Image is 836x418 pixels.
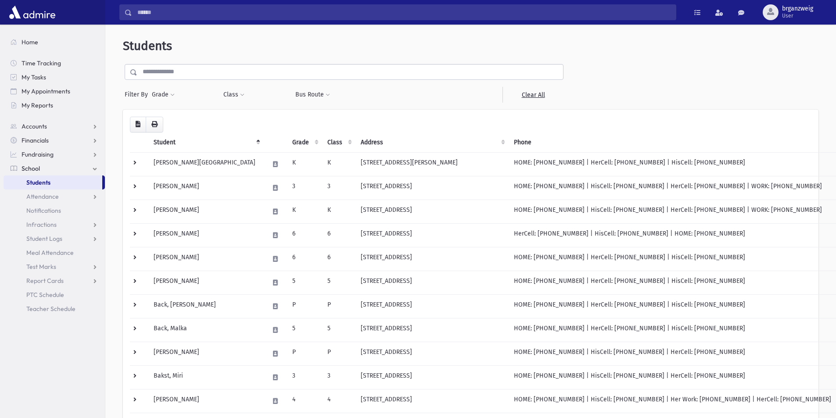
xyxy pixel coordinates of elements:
input: Search [132,4,676,20]
td: P [322,294,355,318]
td: [PERSON_NAME] [148,200,264,223]
td: K [322,200,355,223]
span: Time Tracking [22,59,61,67]
span: Students [123,39,172,53]
span: Fundraising [22,150,54,158]
span: PTC Schedule [26,291,64,299]
td: 3 [322,176,355,200]
a: Students [4,175,102,189]
a: My Tasks [4,70,105,84]
td: [STREET_ADDRESS] [355,318,509,342]
span: User [782,12,813,19]
td: 5 [287,271,322,294]
span: Report Cards [26,277,64,285]
span: School [22,164,40,172]
span: My Appointments [22,87,70,95]
a: Meal Attendance [4,246,105,260]
span: Financials [22,136,49,144]
a: Test Marks [4,260,105,274]
td: 6 [287,247,322,271]
td: [STREET_ADDRESS][PERSON_NAME] [355,152,509,176]
td: 6 [322,247,355,271]
a: Attendance [4,189,105,204]
span: Student Logs [26,235,62,243]
th: Class: activate to sort column ascending [322,132,355,153]
span: Filter By [125,90,151,99]
button: Print [146,117,163,132]
a: Teacher Schedule [4,302,105,316]
button: CSV [130,117,146,132]
a: Time Tracking [4,56,105,70]
td: Back, [PERSON_NAME] [148,294,264,318]
td: [PERSON_NAME] [148,176,264,200]
td: P [287,294,322,318]
span: Accounts [22,122,47,130]
span: Meal Attendance [26,249,74,257]
td: [PERSON_NAME] [148,389,264,413]
td: [PERSON_NAME] [148,223,264,247]
td: P [322,342,355,365]
a: My Reports [4,98,105,112]
button: Bus Route [295,87,330,103]
a: PTC Schedule [4,288,105,302]
th: Student: activate to sort column descending [148,132,264,153]
th: Grade: activate to sort column ascending [287,132,322,153]
span: Test Marks [26,263,56,271]
a: Fundraising [4,147,105,161]
td: Bakst, Miri [148,365,264,389]
td: K [287,152,322,176]
th: Address: activate to sort column ascending [355,132,509,153]
a: Report Cards [4,274,105,288]
a: Accounts [4,119,105,133]
a: Financials [4,133,105,147]
span: Students [26,179,50,186]
img: AdmirePro [7,4,57,21]
td: [STREET_ADDRESS] [355,294,509,318]
td: [PERSON_NAME] [148,271,264,294]
td: 6 [322,223,355,247]
td: 5 [287,318,322,342]
span: My Reports [22,101,53,109]
td: K [322,152,355,176]
a: Home [4,35,105,49]
td: [STREET_ADDRESS] [355,247,509,271]
td: [STREET_ADDRESS] [355,271,509,294]
td: [STREET_ADDRESS] [355,176,509,200]
td: 3 [287,365,322,389]
span: Home [22,38,38,46]
span: Infractions [26,221,57,229]
a: Notifications [4,204,105,218]
span: brganzweig [782,5,813,12]
td: 3 [322,365,355,389]
a: Infractions [4,218,105,232]
span: Attendance [26,193,59,200]
td: [PERSON_NAME][GEOGRAPHIC_DATA] [148,152,264,176]
span: Teacher Schedule [26,305,75,313]
a: Clear All [502,87,563,103]
td: P [287,342,322,365]
td: 4 [322,389,355,413]
td: [PERSON_NAME] [148,247,264,271]
td: [STREET_ADDRESS] [355,223,509,247]
span: Notifications [26,207,61,214]
td: 3 [287,176,322,200]
td: K [287,200,322,223]
td: 4 [287,389,322,413]
td: [STREET_ADDRESS] [355,389,509,413]
td: 5 [322,271,355,294]
td: Back, Malka [148,318,264,342]
td: 6 [287,223,322,247]
button: Grade [151,87,175,103]
span: My Tasks [22,73,46,81]
td: 5 [322,318,355,342]
td: [STREET_ADDRESS] [355,365,509,389]
td: [PERSON_NAME] [148,342,264,365]
a: Student Logs [4,232,105,246]
td: [STREET_ADDRESS] [355,342,509,365]
a: My Appointments [4,84,105,98]
td: [STREET_ADDRESS] [355,200,509,223]
a: School [4,161,105,175]
button: Class [223,87,245,103]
